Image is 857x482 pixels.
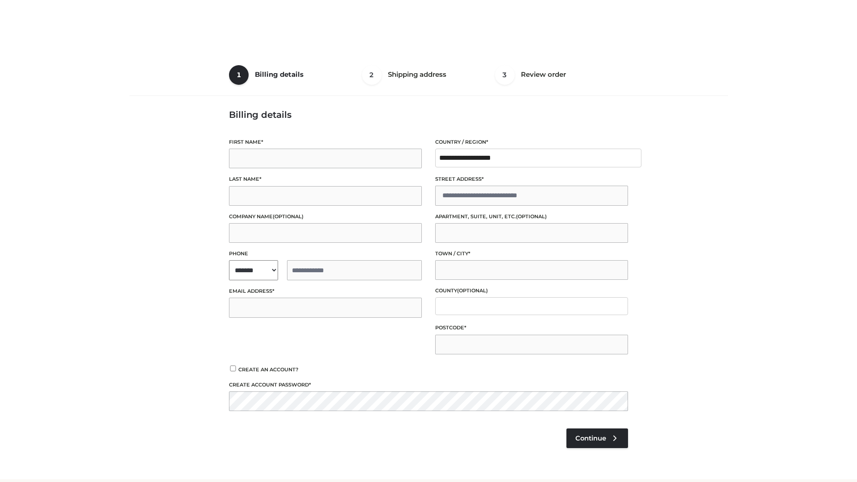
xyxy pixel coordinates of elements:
span: Billing details [255,70,304,79]
label: Email address [229,287,422,295]
label: Phone [229,249,422,258]
span: Continue [575,434,606,442]
span: Create an account? [238,366,299,373]
span: 1 [229,65,249,85]
span: Review order [521,70,566,79]
label: Company name [229,212,422,221]
span: (optional) [457,287,488,294]
span: (optional) [516,213,547,220]
label: Street address [435,175,628,183]
span: Shipping address [388,70,446,79]
label: Postcode [435,324,628,332]
label: County [435,287,628,295]
label: First name [229,138,422,146]
a: Continue [566,428,628,448]
label: Last name [229,175,422,183]
input: Create an account? [229,366,237,371]
span: 2 [362,65,382,85]
label: Apartment, suite, unit, etc. [435,212,628,221]
h3: Billing details [229,109,628,120]
label: Town / City [435,249,628,258]
span: (optional) [273,213,304,220]
span: 3 [495,65,515,85]
label: Country / Region [435,138,628,146]
label: Create account password [229,381,628,389]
